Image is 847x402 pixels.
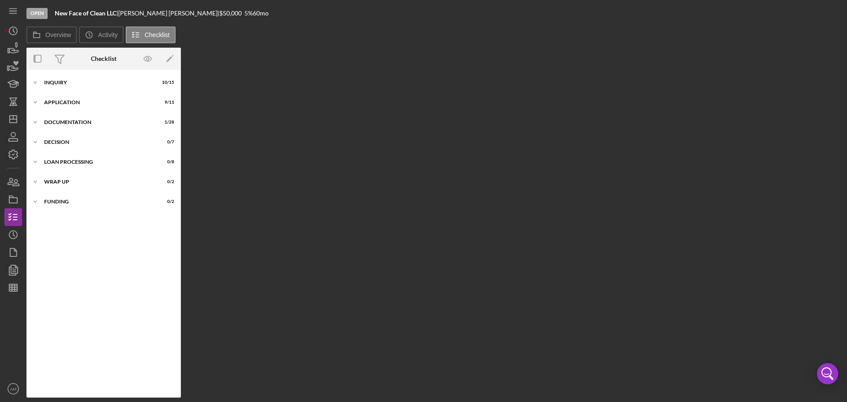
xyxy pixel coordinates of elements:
[44,100,152,105] div: Application
[158,199,174,204] div: 0 / 2
[44,120,152,125] div: Documentation
[44,80,152,85] div: Inquiry
[158,100,174,105] div: 9 / 11
[55,9,116,17] b: New Face of Clean LLC
[55,10,118,17] div: |
[219,9,242,17] span: $50,000
[817,363,838,384] div: Open Intercom Messenger
[91,55,116,62] div: Checklist
[244,10,253,17] div: 5 %
[145,31,170,38] label: Checklist
[45,31,71,38] label: Overview
[10,387,16,391] text: AM
[44,159,152,165] div: Loan Processing
[158,159,174,165] div: 0 / 8
[118,10,219,17] div: [PERSON_NAME] [PERSON_NAME] |
[126,26,176,43] button: Checklist
[253,10,269,17] div: 60 mo
[79,26,123,43] button: Activity
[4,380,22,398] button: AM
[98,31,117,38] label: Activity
[44,179,152,184] div: Wrap up
[158,179,174,184] div: 0 / 2
[158,139,174,145] div: 0 / 7
[44,139,152,145] div: Decision
[158,120,174,125] div: 1 / 28
[158,80,174,85] div: 10 / 15
[26,26,77,43] button: Overview
[44,199,152,204] div: Funding
[26,8,48,19] div: Open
